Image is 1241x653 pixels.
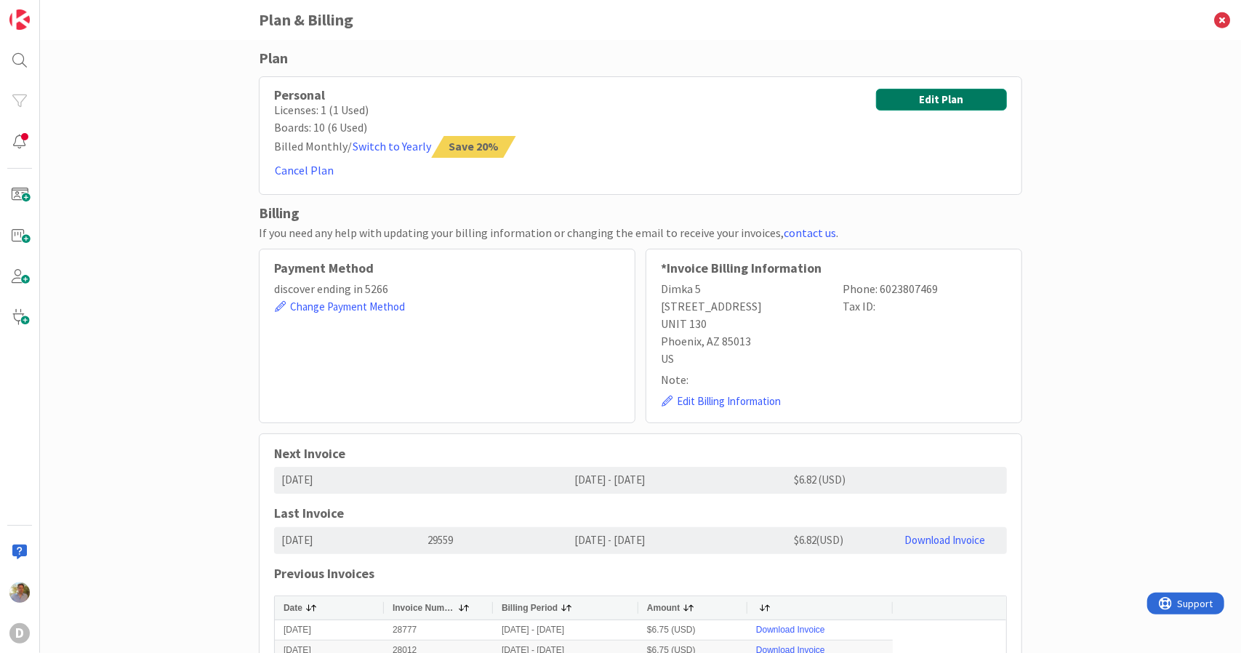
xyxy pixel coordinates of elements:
div: Billed Monthly / [274,136,510,158]
a: contact us [784,225,836,240]
div: D [9,623,30,644]
img: Visit kanbanzone.com [9,9,30,30]
div: $6.75 (USD) [638,620,747,640]
p: discover ending in 5266 [274,280,620,297]
span: Invoice Number [393,603,455,613]
h2: *Invoice Billing Information [661,261,1007,276]
div: If you need any help with updating your billing information or changing the email to receive your... [259,224,1022,241]
p: Phoenix , AZ 85013 [661,332,825,350]
div: [DATE] - [DATE] [567,527,787,554]
span: Save 20% [449,136,499,156]
a: Download Invoice [904,533,985,547]
h5: Previous Invoices [274,566,1007,582]
div: [DATE] [274,467,421,494]
div: [DATE] [275,620,384,640]
button: Cancel Plan [274,161,334,180]
span: Support [31,2,66,20]
div: $6.82 (USD) [787,467,897,494]
div: Licenses: 1 (1 Used) [274,101,510,119]
p: UNIT 130 [661,315,825,332]
span: Date [284,603,302,613]
h2: Payment Method [274,261,620,276]
div: Billing [259,202,1022,224]
div: Plan [259,47,1022,69]
p: [STREET_ADDRESS] [661,297,825,315]
div: 29559 [421,527,568,554]
div: [DATE] [274,527,421,554]
p: Dimka 5 [661,280,825,297]
button: Edit Plan [876,89,1007,111]
div: [DATE] - [DATE] [493,620,638,640]
a: Download Invoice [756,625,825,635]
h5: Last Invoice [274,505,1007,521]
h5: Next Invoice [274,446,1007,462]
img: KZ [9,582,30,603]
div: $ 6.82 ( USD ) [787,527,897,554]
button: Switch to Yearly [352,137,432,156]
div: [DATE] - [DATE] [567,467,787,494]
span: Billing Period [502,603,558,613]
span: Amount [647,603,680,613]
div: Boards: 10 (6 Used) [274,119,510,136]
p: Phone: 6023807469 [843,280,1007,297]
p: Note: [661,371,1007,388]
p: Tax ID: [843,297,1007,315]
button: Edit Billing Information [661,393,782,411]
div: 28777 [384,620,493,640]
div: Personal [274,89,510,101]
button: Change Payment Method [274,298,406,316]
p: US [661,350,825,367]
